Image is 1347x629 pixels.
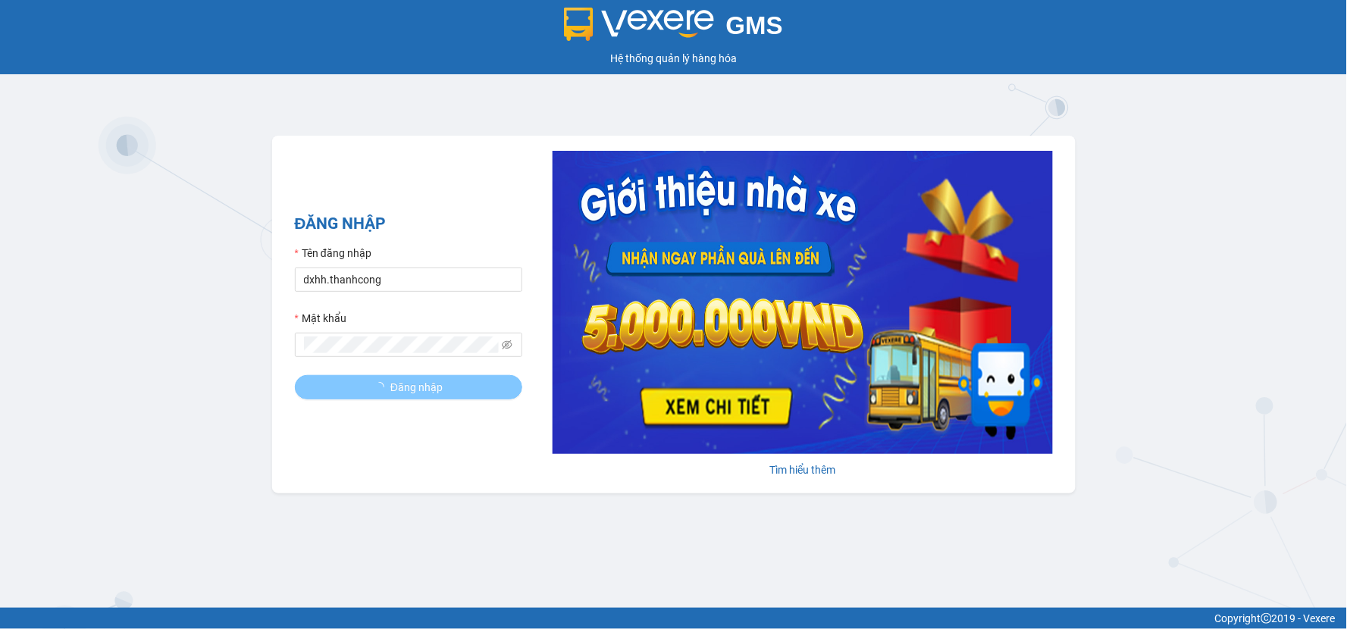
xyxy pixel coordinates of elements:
button: Đăng nhập [295,375,522,399]
label: Tên đăng nhập [295,245,371,261]
div: Tìm hiểu thêm [553,462,1053,478]
span: Đăng nhập [390,379,443,396]
div: Hệ thống quản lý hàng hóa [4,50,1343,67]
span: GMS [726,11,783,39]
h2: ĐĂNG NHẬP [295,211,522,236]
img: banner-0 [553,151,1053,454]
span: copyright [1261,613,1272,624]
input: Mật khẩu [304,336,500,353]
a: GMS [564,23,783,35]
input: Tên đăng nhập [295,268,522,292]
label: Mật khẩu [295,310,346,327]
span: loading [374,382,390,393]
div: Copyright 2019 - Vexere [11,610,1336,627]
img: logo 2 [564,8,714,41]
span: eye-invisible [502,340,512,350]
